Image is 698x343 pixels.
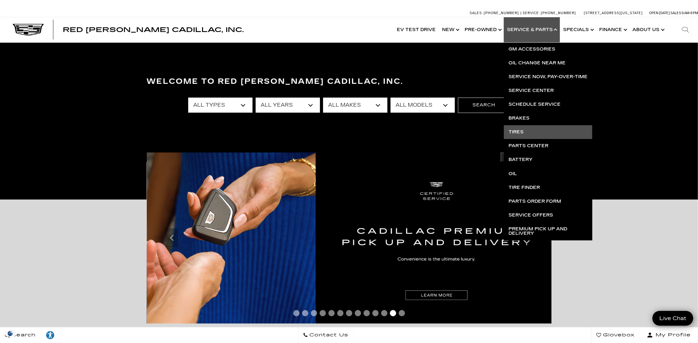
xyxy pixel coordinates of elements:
span: Live Chat [656,315,690,322]
select: Filter by make [323,98,387,113]
a: New [439,17,461,42]
span: [PHONE_NUMBER] [484,11,519,15]
span: 9 AM-6 PM [682,11,698,15]
span: Go to slide 5 [328,310,335,316]
span: Red [PERSON_NAME] Cadillac, Inc. [63,26,244,34]
img: Cadillac Dark Logo with Cadillac White Text [13,24,44,36]
a: Tire Finder [504,181,592,195]
a: Schedule Service [504,98,592,111]
a: EV Test Drive [394,17,439,42]
span: Glovebox [601,331,635,340]
select: Filter by type [188,98,253,113]
a: [STREET_ADDRESS][US_STATE] [584,11,643,15]
span: Go to slide 8 [355,310,361,316]
a: Pre-Owned [461,17,504,42]
a: Service Center [504,84,592,98]
span: Go to slide 4 [320,310,326,316]
a: Oil Change near Me [504,56,592,70]
a: Contact Us [298,327,354,343]
a: Accessible Carousel [151,105,152,106]
a: Finance [596,17,629,42]
a: Parts Order Form [504,195,592,208]
span: Sales: [470,11,483,15]
span: Go to slide 6 [337,310,344,316]
div: Explore your accessibility options [41,330,60,340]
a: Service: [PHONE_NUMBER] [520,11,578,15]
span: [PHONE_NUMBER] [541,11,576,15]
a: GM Accessories [504,42,592,56]
span: Open [DATE] [649,11,670,15]
div: Previous slide [166,228,178,247]
div: Privacy Settings [3,330,18,337]
img: CADILLAC PREMIUM PICK UP AND DELIVERY*. Convenience is the ultimate luxury. [147,153,551,324]
span: Go to slide 13 [399,310,405,316]
select: Filter by year [256,98,320,113]
span: Go to slide 7 [346,310,352,316]
a: Parts Center [504,139,592,153]
a: Service Offers [504,208,592,222]
span: Go to slide 1 [293,310,300,316]
span: Sales: [670,11,682,15]
span: Go to slide 9 [364,310,370,316]
span: Go to slide 3 [311,310,317,316]
h3: Welcome to Red [PERSON_NAME] Cadillac, Inc. [147,75,551,88]
span: Search [10,331,36,340]
div: Search [673,17,698,42]
span: Go to slide 2 [302,310,308,316]
button: Open user profile menu [640,327,698,343]
a: Live Chat [653,311,693,326]
span: Contact Us [308,331,349,340]
a: Specials [560,17,596,42]
a: Glovebox [591,327,640,343]
span: Go to slide 12 [390,310,396,316]
a: Service & Parts [504,17,560,42]
a: Explore your accessibility options [41,327,60,343]
a: Oil [504,167,592,181]
span: Service: [523,11,540,15]
span: Go to slide 10 [372,310,379,316]
span: My Profile [653,331,691,340]
a: Sales: [PHONE_NUMBER] [470,11,520,15]
button: Search [458,98,510,113]
a: Red [PERSON_NAME] Cadillac, Inc. [63,27,244,33]
span: Go to slide 11 [381,310,387,316]
a: Tires [504,125,592,139]
a: About Us [629,17,667,42]
a: Premium Pick Up and Delivery [504,222,592,240]
select: Filter by model [391,98,455,113]
a: Brakes [504,111,592,125]
a: Service Now, Pay-Over-Time [504,70,592,84]
a: Battery [504,153,592,167]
